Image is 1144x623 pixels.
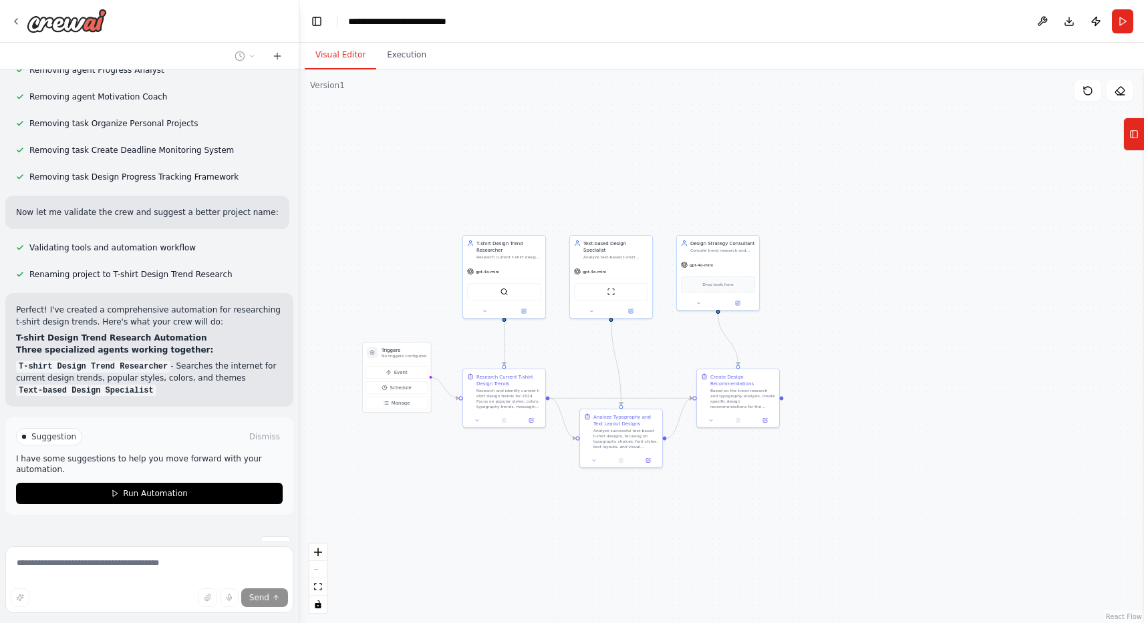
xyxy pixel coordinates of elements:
[376,41,437,69] button: Execution
[261,536,291,556] button: Stop the agent work
[267,48,288,64] button: Start a new chat
[16,483,283,504] button: Run Automation
[754,417,776,425] button: Open in side panel
[715,314,742,365] g: Edge from a0391b6c-9b44-42a7-8e89-8100e8e4ce71 to a2a79ab5-3a8d-4fc3-b642-2466e0ae54de
[309,596,327,613] button: toggle interactivity
[198,588,217,607] button: Upload files
[382,353,426,359] p: No triggers configured
[27,9,107,33] img: Logo
[462,235,546,319] div: T-shirt Design Trend ResearcherResearch current t-shirt design trends, popular styles, colors, ty...
[710,373,775,387] div: Create Design Recommendations
[719,299,757,307] button: Open in side panel
[31,431,76,442] span: Suggestion
[608,315,625,405] g: Edge from 39251f65-0fa3-4cdc-bd5b-7b691910c3ac to a5f93b98-345b-47fa-867e-6f7ff3232235
[476,254,541,260] div: Research current t-shirt design trends, popular styles, colors, typography, and themes from vario...
[382,347,426,353] h3: Triggers
[696,369,780,428] div: Create Design RecommendationsBased on the trend research and typography analysis, create specific...
[11,588,29,607] button: Improve this prompt
[16,385,156,397] code: Text-based Design Specialist
[29,172,239,182] span: Removing task Design Progress Tracking Framework
[724,417,752,425] button: No output available
[476,388,541,409] div: Research and identify current t-shirt design trends for 2024. Focus on popular styles, colors, ty...
[392,400,410,407] span: Manage
[309,544,327,561] button: zoom in
[500,288,509,296] img: SerperDevTool
[490,417,518,425] button: No output available
[241,588,288,607] button: Send
[29,65,164,75] span: Removing agent Progress Analyst
[123,488,188,499] span: Run Automation
[247,430,283,443] button: Dismiss
[16,361,170,373] code: T-shirt Design Trend Researcher
[220,588,239,607] button: Click to speak your automation idea
[710,388,775,409] div: Based on the trend research and typography analysis, create specific design recommendations for t...
[607,288,615,296] img: ScrapeWebsiteTool
[362,342,431,413] div: TriggersNo triggers configuredEventScheduleManage
[501,322,508,365] g: Edge from 6c720ab6-9d7c-4a29-9e6f-5d78f00af0ee to c7a4a97f-e4f2-4089-9d70-81a630329a49
[16,333,207,343] strong: T-shirt Design Trend Research Automation
[29,118,198,129] span: Removing task Organize Personal Projects
[366,366,428,379] button: Event
[476,269,499,274] span: gpt-4o-mini
[593,413,658,427] div: Analyze Typography and Text Layout Designs
[249,592,269,603] span: Send
[550,395,576,441] g: Edge from c7a4a97f-e4f2-4089-9d70-81a630329a49 to a5f93b98-345b-47fa-867e-6f7ff3232235
[366,397,428,409] button: Manage
[690,262,713,268] span: gpt-4o-mini
[579,409,663,468] div: Analyze Typography and Text Layout DesignsAnalyze successful text-based t-shirt designs, focusing...
[702,281,733,288] span: Drop tools here
[305,41,376,69] button: Visual Editor
[583,254,648,260] div: Analyze text-based t-shirt designs similar to '{design_text}' and research successful typography ...
[612,307,650,315] button: Open in side panel
[307,12,326,31] button: Hide left sidebar
[29,91,167,102] span: Removing agent Motivation Coach
[569,235,653,319] div: Text-based Design SpecialistAnalyze text-based t-shirt designs similar to '{design_text}' and res...
[348,15,482,28] nav: breadcrumb
[309,578,327,596] button: fit view
[16,304,283,328] p: Perfect! I've created a comprehensive automation for researching t-shirt design trends. Here's wh...
[690,248,755,253] div: Compile trend research and design analysis into actionable design recommendations for creating '{...
[229,48,261,64] button: Switch to previous chat
[29,145,234,156] span: Removing task Create Deadline Monitoring System
[667,395,693,441] g: Edge from a5f93b98-345b-47fa-867e-6f7ff3232235 to a2a79ab5-3a8d-4fc3-b642-2466e0ae54de
[394,369,408,376] span: Event
[309,544,327,613] div: React Flow controls
[16,345,213,355] strong: Three specialized agents working together:
[505,307,543,315] button: Open in side panel
[16,453,283,475] p: I have some suggestions to help you move forward with your automation.
[607,457,635,465] button: No output available
[583,240,648,253] div: Text-based Design Specialist
[29,269,233,280] span: Renaming project to T-shirt Design Trend Research
[676,235,760,310] div: Design Strategy ConsultantCompile trend research and design analysis into actionable design recom...
[593,428,658,449] div: Analyze successful text-based t-shirt designs, focusing on typography choices, font styles, text ...
[583,269,606,274] span: gpt-4o-mini
[29,242,196,253] span: Validating tools and automation workflow
[520,417,543,425] button: Open in side panel
[390,385,412,391] span: Schedule
[637,457,660,465] button: Open in side panel
[1106,613,1142,620] a: React Flow attribution
[16,360,283,384] li: - Searches the internet for current design trends, popular styles, colors, and themes
[476,240,541,253] div: T-shirt Design Trend Researcher
[550,395,693,401] g: Edge from c7a4a97f-e4f2-4089-9d70-81a630329a49 to a2a79ab5-3a8d-4fc3-b642-2466e0ae54de
[476,373,541,387] div: Research Current T-shirt Design Trends
[310,80,345,91] div: Version 1
[462,369,546,428] div: Research Current T-shirt Design TrendsResearch and identify current t-shirt design trends for 202...
[690,240,755,246] div: Design Strategy Consultant
[16,206,279,218] p: Now let me validate the crew and suggest a better project name:
[430,374,459,401] g: Edge from triggers to c7a4a97f-e4f2-4089-9d70-81a630329a49
[366,381,428,394] button: Schedule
